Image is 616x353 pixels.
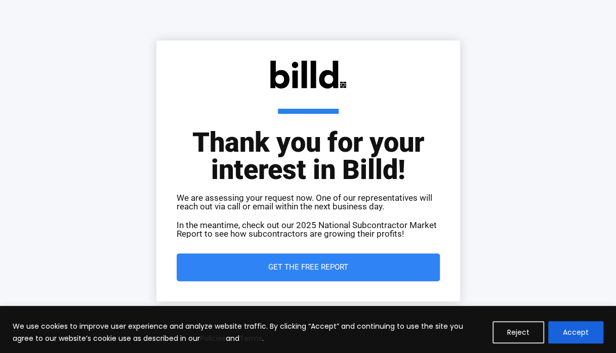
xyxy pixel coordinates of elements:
[177,109,440,184] h1: Thank you for your interest in Billd!
[268,263,348,271] span: Get the Free Report
[177,194,440,211] p: We are assessing your request now. One of our representatives will reach out via call or email wi...
[492,321,544,343] button: Reject
[177,221,440,238] p: In the meantime, check out our 2025 National Subcontractor Market Report to see how subcontractor...
[13,320,485,344] p: We use cookies to improve user experience and analyze website traffic. By clicking “Accept” and c...
[239,333,262,343] a: Terms
[548,321,603,343] button: Accept
[200,333,226,343] a: Policies
[177,253,440,281] a: Get the Free Report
